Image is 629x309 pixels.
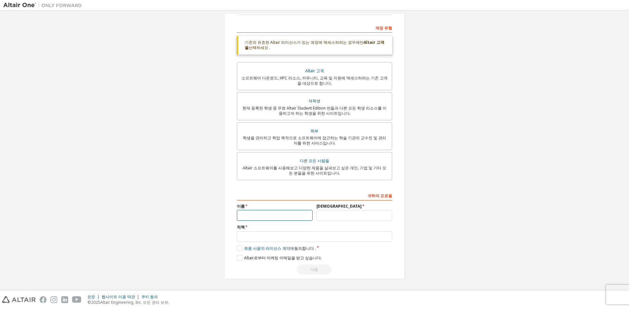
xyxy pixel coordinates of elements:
font: 소프트웨어 다운로드, HPC 리소스, 커뮤니티, 교육 및 지원에 액세스하려는 기존 고객을 대상으로 합니다. [241,75,388,86]
font: 2025 [91,300,100,305]
font: 동의합니다 . [294,246,316,251]
font: 이름 [237,203,245,209]
font: 계정 유형 [375,25,392,31]
img: linkedin.svg [61,296,68,303]
font: 최종 사용자 라이선스 계약에 [244,246,294,251]
font: 선택하세요 . [249,45,270,50]
img: 알타이르 원 [3,2,85,9]
font: © [87,300,91,305]
font: Altair 소프트웨어를 사용해보고 다양한 제품을 살펴보고 싶은 개인, 기업 및 기타 모든 분들을 위한 사이트입니다. [243,165,386,176]
font: 직책 [237,224,245,230]
img: facebook.svg [40,296,47,303]
img: altair_logo.svg [2,296,36,303]
font: 귀하의 프로필 [368,193,392,198]
img: youtube.svg [72,296,82,303]
font: 학생을 관리하고 학업 목적으로 소프트웨어에 접근하는 학술 기관의 교수진 및 관리자를 위한 서비스입니다. [243,135,386,146]
font: Altair 고객 [305,68,324,74]
font: 은둔 [87,294,95,300]
font: 쿠키 동의 [141,294,158,300]
font: 웹사이트 이용 약관 [102,294,135,300]
img: instagram.svg [50,296,57,303]
font: 기존의 유효한 Altair 라이선스가 있는 계정에 액세스하려는 경우에만 [245,40,364,45]
font: 다른 모든 사람들 [300,158,329,163]
font: Altair로부터 마케팅 이메일을 받고 싶습니다. [244,255,322,261]
font: Altair 고객을 [245,40,384,50]
font: 재학생 [309,98,320,104]
div: Email already exists [237,265,392,274]
font: 학부 [311,128,318,134]
font: [DEMOGRAPHIC_DATA] [316,203,362,209]
font: Altair Engineering, Inc. 모든 권리 보유. [100,300,169,305]
font: 현재 등록한 학생 중 무료 Altair Student Edition 번들과 다른 모든 학생 리소스를 이용하고자 하는 학생을 위한 사이트입니다. [242,105,387,116]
